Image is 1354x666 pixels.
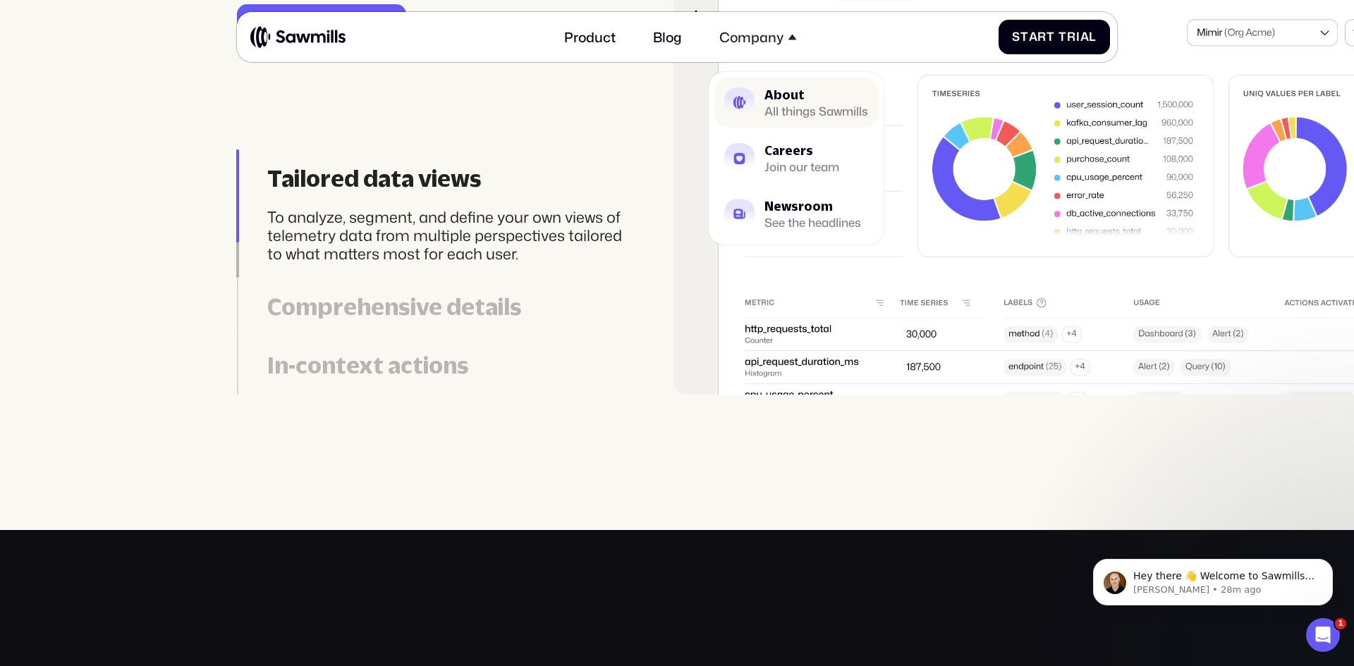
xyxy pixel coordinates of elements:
[714,189,879,240] a: NewsroomSee the headlines
[267,165,626,193] div: Tailored data views
[764,200,861,212] div: Newsroom
[1076,30,1080,44] span: i
[1335,618,1346,629] span: 1
[554,18,626,55] a: Product
[709,55,884,245] nav: Company
[764,161,839,172] div: Join our team
[1067,30,1076,44] span: r
[764,144,839,156] div: Careers
[764,106,868,116] div: All things Sawmills
[267,208,626,263] div: To analyze, segment, and define your own views of telemetry data from multiple perspectives tailo...
[1020,30,1029,44] span: t
[1080,30,1090,44] span: a
[237,4,406,51] a: StartTrial
[709,18,806,55] div: Company
[1012,30,1020,44] span: S
[719,29,783,45] div: Company
[1047,30,1055,44] span: t
[714,77,879,128] a: AboutAll things Sawmills
[267,352,626,380] div: In-context actions
[1306,618,1340,652] iframe: Intercom live chat
[999,20,1111,54] a: StartTrial
[1059,30,1067,44] span: T
[714,133,879,184] a: CareersJoin our team
[643,18,693,55] a: Blog
[1089,30,1097,44] span: l
[1029,30,1038,44] span: a
[764,217,861,228] div: See the headlines
[267,293,626,321] div: Comprehensive details
[1072,529,1354,628] iframe: Intercom notifications message
[764,89,868,101] div: About
[1037,30,1047,44] span: r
